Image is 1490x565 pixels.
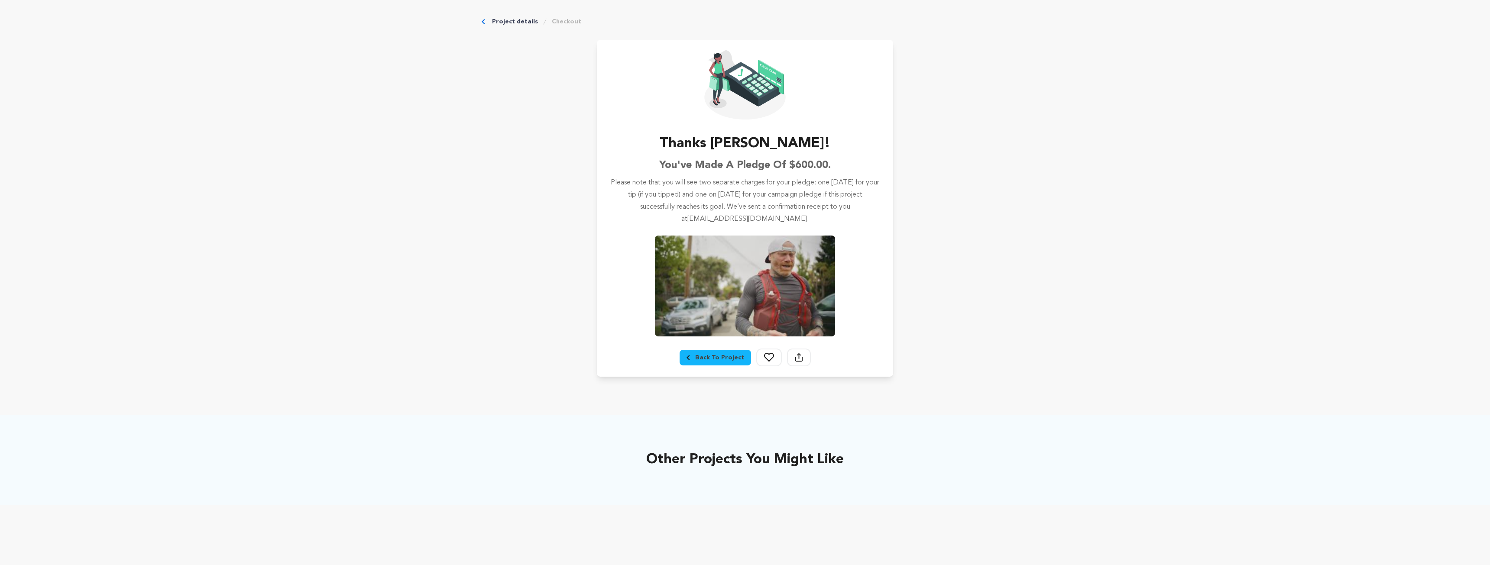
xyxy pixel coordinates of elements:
a: Project details [492,17,538,26]
div: Breadcrumb [482,17,1008,26]
a: Checkout [552,17,581,26]
h2: Other projects you might like [482,449,1008,470]
p: Please note that you will see two separate charges for your pledge: one [DATE] for your tip (if y... [611,177,879,225]
h3: Thanks [PERSON_NAME]! [660,133,830,154]
img: Seed&Spark Confirmation Icon [704,50,786,119]
h6: You've made a pledge of $600.00. [659,158,831,173]
a: Breadcrumb [680,350,751,365]
div: Breadcrumb [687,353,744,362]
img: Ryan’s Run image [655,236,835,336]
